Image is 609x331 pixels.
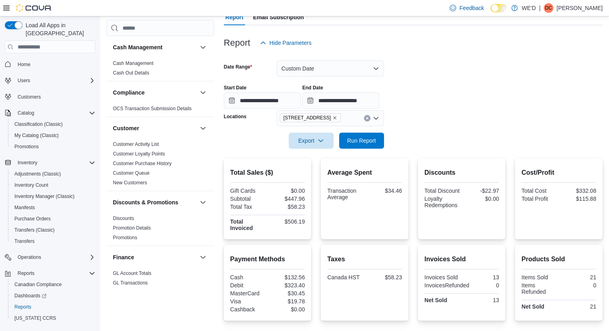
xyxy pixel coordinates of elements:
[230,298,266,305] div: Visa
[14,227,54,233] span: Transfers (Classic)
[366,274,402,281] div: $58.23
[557,3,603,13] p: [PERSON_NAME]
[257,35,315,51] button: Hide Parameters
[8,141,98,152] button: Promotions
[198,198,208,207] button: Discounts & Promotions
[11,302,34,312] a: Reports
[113,60,153,67] span: Cash Management
[14,252,44,262] button: Operations
[521,303,544,310] strong: Net Sold
[2,252,98,263] button: Operations
[269,290,305,297] div: $30.45
[198,123,208,133] button: Customer
[230,282,266,289] div: Debit
[113,198,197,206] button: Discounts & Promotions
[113,180,147,186] a: New Customers
[539,3,541,13] p: |
[490,4,507,12] input: Dark Mode
[14,171,61,177] span: Adjustments (Classic)
[14,92,95,102] span: Customers
[424,188,460,194] div: Total Discount
[463,188,499,194] div: -$22.97
[113,43,163,51] h3: Cash Management
[11,131,95,140] span: My Catalog (Classic)
[424,274,460,281] div: Invoices Sold
[11,214,54,224] a: Purchase Orders
[8,180,98,191] button: Inventory Count
[113,270,151,276] a: GL Account Totals
[14,304,31,310] span: Reports
[463,297,499,303] div: 13
[224,113,247,120] label: Locations
[224,38,250,48] h3: Report
[113,105,192,112] span: OCS Transaction Submission Details
[113,170,149,176] a: Customer Queue
[11,291,95,301] span: Dashboards
[8,290,98,301] a: Dashboards
[107,268,214,291] div: Finance
[113,70,149,76] span: Cash Out Details
[8,130,98,141] button: My Catalog (Classic)
[561,196,596,202] div: $115.88
[269,298,305,305] div: $19.78
[113,124,197,132] button: Customer
[522,3,536,13] p: WE'D
[11,119,95,129] span: Classification (Classic)
[277,61,384,77] button: Custom Date
[545,3,552,13] span: DC
[113,124,139,132] h3: Customer
[561,188,596,194] div: $332.08
[113,234,137,241] span: Promotions
[269,282,305,289] div: $323.40
[11,142,95,151] span: Promotions
[18,110,34,116] span: Catalog
[459,4,484,12] span: Feedback
[521,282,557,295] div: Items Refunded
[11,142,42,151] a: Promotions
[364,115,370,121] button: Clear input
[113,161,172,166] a: Customer Purchase History
[14,76,95,85] span: Users
[8,202,98,213] button: Manifests
[11,180,52,190] a: Inventory Count
[8,279,98,290] button: Canadian Compliance
[11,131,62,140] a: My Catalog (Classic)
[424,254,499,264] h2: Invoices Sold
[14,293,46,299] span: Dashboards
[11,280,65,289] a: Canadian Compliance
[14,268,38,278] button: Reports
[293,133,329,149] span: Export
[2,268,98,279] button: Reports
[225,9,243,25] span: Report
[113,151,165,157] span: Customer Loyalty Points
[11,192,95,201] span: Inventory Manager (Classic)
[2,107,98,119] button: Catalog
[14,92,44,102] a: Customers
[490,12,491,13] span: Dark Mode
[11,313,95,323] span: Washington CCRS
[561,282,596,289] div: 0
[230,290,266,297] div: MasterCard
[332,115,337,120] button: Remove 2400 Dundas St W from selection in this group
[14,121,63,127] span: Classification (Classic)
[289,133,334,149] button: Export
[521,196,557,202] div: Total Profit
[113,160,172,167] span: Customer Purchase History
[521,168,596,178] h2: Cost/Profit
[8,168,98,180] button: Adjustments (Classic)
[113,89,197,97] button: Compliance
[269,218,305,225] div: $506.19
[14,108,37,118] button: Catalog
[424,297,447,303] strong: Net Sold
[11,180,95,190] span: Inventory Count
[11,225,58,235] a: Transfers (Classic)
[347,137,376,145] span: Run Report
[11,192,78,201] a: Inventory Manager (Classic)
[280,113,341,122] span: 2400 Dundas St W
[14,193,74,200] span: Inventory Manager (Classic)
[327,188,363,200] div: Transaction Average
[198,252,208,262] button: Finance
[14,158,40,168] button: Inventory
[230,306,266,313] div: Cashback
[269,188,305,194] div: $0.00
